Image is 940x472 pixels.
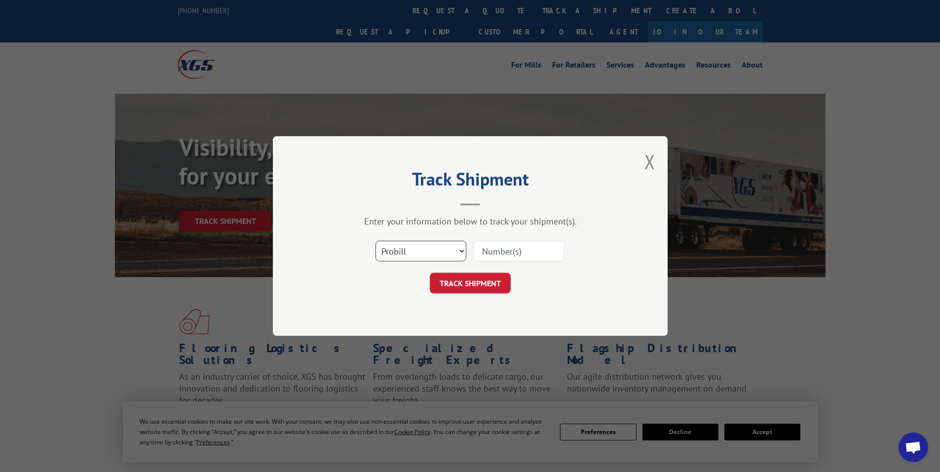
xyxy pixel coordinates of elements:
button: TRACK SHIPMENT [430,273,511,293]
div: Enter your information below to track your shipment(s). [322,216,618,227]
h2: Track Shipment [322,172,618,191]
button: Close modal [644,148,655,175]
div: Open chat [899,433,928,462]
input: Number(s) [474,241,564,261]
